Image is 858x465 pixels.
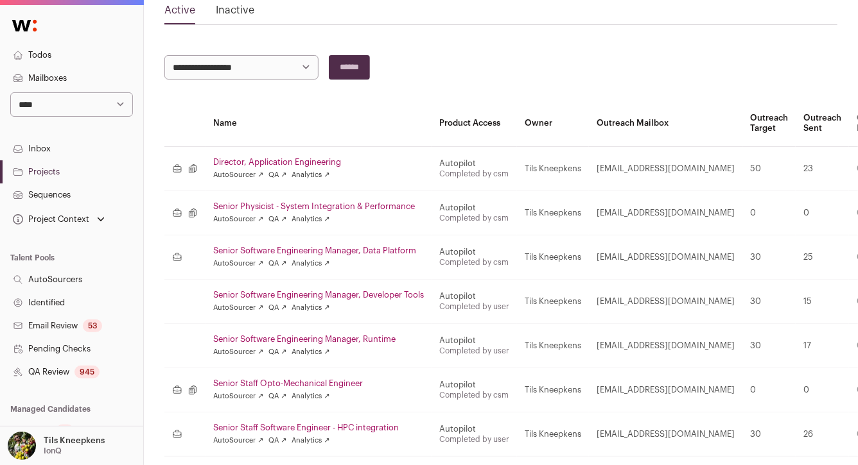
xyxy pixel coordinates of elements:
[439,214,509,222] a: Completed by csm
[213,423,424,433] a: Senior Staff Software Engineer - HPC integration
[5,13,44,38] img: Wellfound
[439,247,509,257] div: Autopilot
[589,412,742,456] td: [EMAIL_ADDRESS][DOMAIN_NAME]
[517,412,589,456] td: Tils Kneepkens
[213,391,263,402] a: AutoSourcer ↗
[517,146,589,190] td: Tils Kneepkens
[83,319,102,332] div: 53
[213,157,424,167] a: Director, Application Engineering
[56,425,74,437] div: 31
[213,378,424,389] a: Senior Staff Opto-Mechanical Engineer
[268,391,286,402] a: QA ↗
[517,235,589,279] td: Tils Kneepkens
[742,146,796,190] td: 50
[589,279,742,323] td: [EMAIL_ADDRESS][DOMAIN_NAME]
[439,258,509,266] a: Completed by csm
[206,100,432,147] th: Name
[517,190,589,235] td: Tils Kneepkens
[292,303,329,313] a: Analytics ↗
[432,100,517,147] th: Product Access
[292,170,329,180] a: Analytics ↗
[213,303,263,313] a: AutoSourcer ↗
[44,435,105,446] p: Tils Kneepkens
[589,323,742,368] td: [EMAIL_ADDRESS][DOMAIN_NAME]
[796,323,849,368] td: 17
[439,303,509,310] a: Completed by user
[742,100,796,147] th: Outreach Target
[439,380,509,390] div: Autopilot
[439,424,509,434] div: Autopilot
[796,100,849,147] th: Outreach Sent
[796,146,849,190] td: 23
[589,235,742,279] td: [EMAIL_ADDRESS][DOMAIN_NAME]
[589,100,742,147] th: Outreach Mailbox
[439,335,509,346] div: Autopilot
[213,214,263,224] a: AutoSourcer ↗
[10,214,89,224] div: Project Context
[439,158,509,169] div: Autopilot
[589,368,742,412] td: [EMAIL_ADDRESS][DOMAIN_NAME]
[44,446,62,456] p: IonQ
[796,368,849,412] td: 0
[796,190,849,235] td: 0
[589,146,742,190] td: [EMAIL_ADDRESS][DOMAIN_NAME]
[589,190,742,235] td: [EMAIL_ADDRESS][DOMAIN_NAME]
[292,214,329,224] a: Analytics ↗
[517,100,589,147] th: Owner
[268,435,286,446] a: QA ↗
[216,3,254,23] a: Inactive
[742,279,796,323] td: 30
[292,435,329,446] a: Analytics ↗
[742,368,796,412] td: 0
[292,347,329,357] a: Analytics ↗
[517,368,589,412] td: Tils Kneepkens
[164,3,195,23] a: Active
[439,435,509,443] a: Completed by user
[742,412,796,456] td: 30
[439,391,509,399] a: Completed by csm
[439,347,509,355] a: Completed by user
[74,366,100,378] div: 945
[213,334,424,344] a: Senior Software Engineering Manager, Runtime
[213,258,263,269] a: AutoSourcer ↗
[5,432,107,460] button: Open dropdown
[439,170,509,178] a: Completed by csm
[268,170,286,180] a: QA ↗
[268,303,286,313] a: QA ↗
[213,347,263,357] a: AutoSourcer ↗
[268,214,286,224] a: QA ↗
[517,323,589,368] td: Tils Kneepkens
[742,190,796,235] td: 0
[10,210,107,228] button: Open dropdown
[439,291,509,301] div: Autopilot
[796,412,849,456] td: 26
[796,235,849,279] td: 25
[213,246,424,256] a: Senior Software Engineering Manager, Data Platform
[8,432,36,460] img: 6689865-medium_jpg
[213,435,263,446] a: AutoSourcer ↗
[268,258,286,269] a: QA ↗
[796,279,849,323] td: 15
[742,235,796,279] td: 30
[213,170,263,180] a: AutoSourcer ↗
[213,201,424,212] a: Senior Physicist - System Integration & Performance
[213,290,424,300] a: Senior Software Engineering Manager, Developer Tools
[292,258,329,269] a: Analytics ↗
[517,279,589,323] td: Tils Kneepkens
[742,323,796,368] td: 30
[439,203,509,213] div: Autopilot
[268,347,286,357] a: QA ↗
[292,391,329,402] a: Analytics ↗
